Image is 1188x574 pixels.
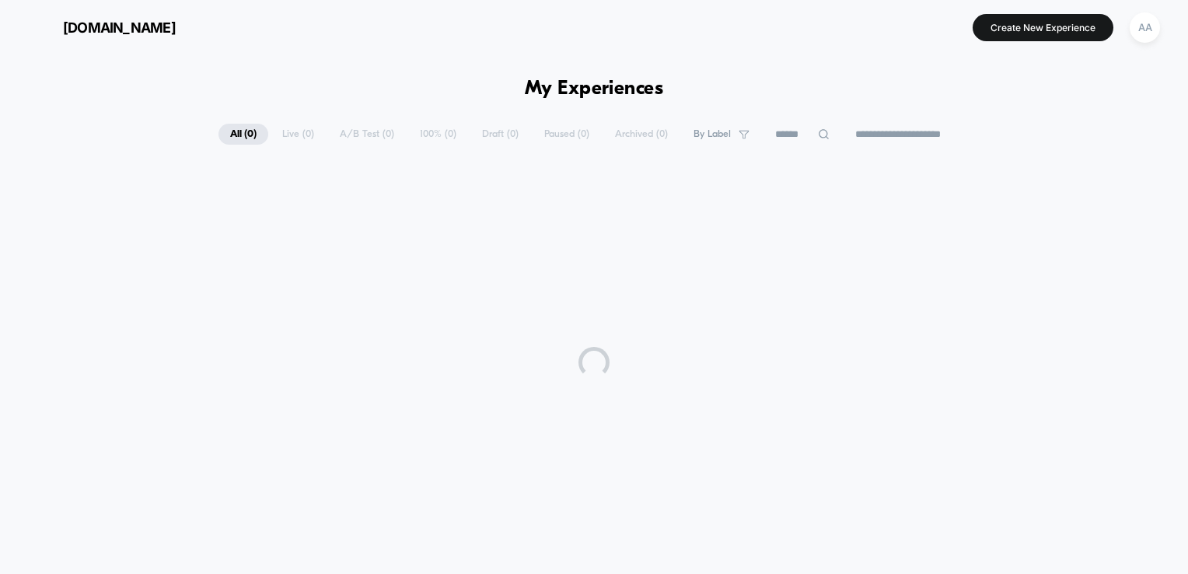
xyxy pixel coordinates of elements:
[1130,12,1160,43] div: AA
[525,78,664,100] h1: My Experiences
[973,14,1113,41] button: Create New Experience
[694,128,731,140] span: By Label
[23,15,180,40] button: [DOMAIN_NAME]
[1125,12,1165,44] button: AA
[63,19,176,36] span: [DOMAIN_NAME]
[218,124,268,145] span: All ( 0 )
